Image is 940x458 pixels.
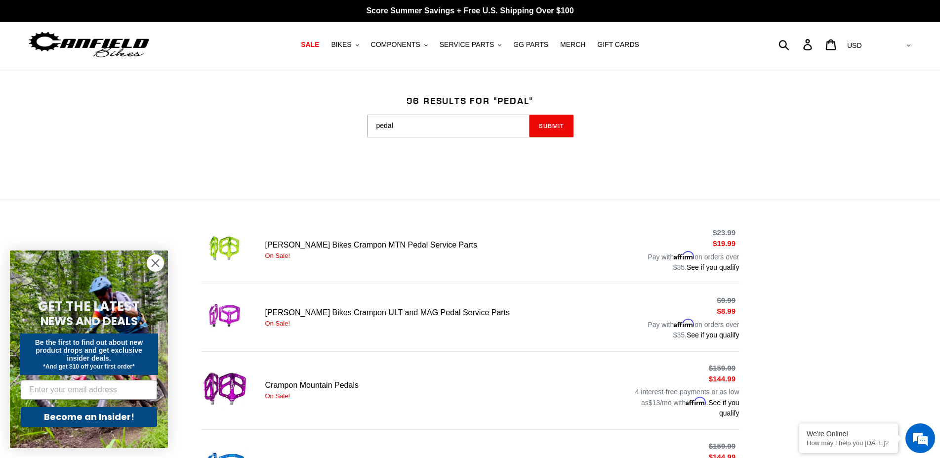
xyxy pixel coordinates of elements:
a: SALE [296,38,324,51]
a: MERCH [555,38,590,51]
input: Enter your email address [21,380,157,400]
span: GG PARTS [513,41,548,49]
div: We're Online! [807,430,891,438]
input: Search [784,34,809,55]
button: Close dialog [147,254,164,272]
span: BIKES [331,41,351,49]
img: Canfield Bikes [27,29,151,60]
span: SERVICE PARTS [440,41,494,49]
span: NEWS AND DEALS [41,313,138,329]
input: Search [367,115,530,137]
span: Be the first to find out about new product drops and get exclusive insider deals. [35,338,143,362]
button: BIKES [326,38,364,51]
button: Become an Insider! [21,407,157,427]
a: GG PARTS [508,38,553,51]
span: GIFT CARDS [597,41,639,49]
h1: 96 results for "pedal" [201,95,739,106]
span: MERCH [560,41,585,49]
button: Submit [530,115,573,137]
span: *And get $10 off your first order* [43,363,134,370]
span: GET THE LATEST [38,297,140,315]
p: How may I help you today? [807,439,891,447]
span: SALE [301,41,319,49]
button: SERVICE PARTS [435,38,506,51]
a: GIFT CARDS [592,38,644,51]
span: COMPONENTS [371,41,420,49]
button: COMPONENTS [366,38,433,51]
